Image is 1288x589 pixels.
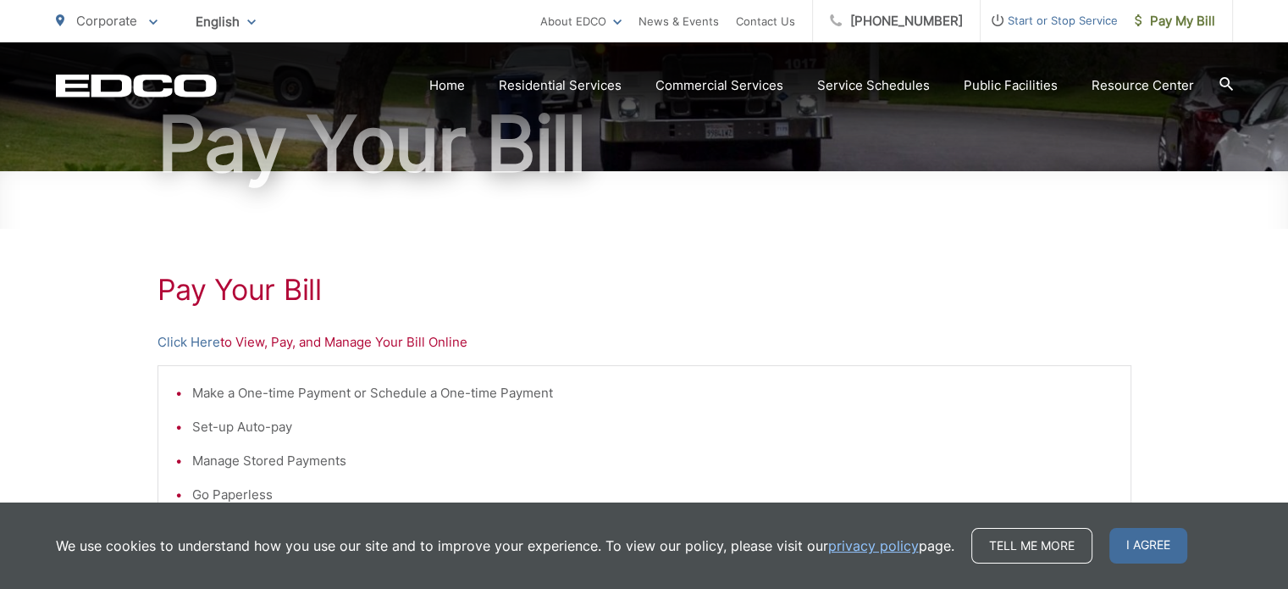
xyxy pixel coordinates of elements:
[817,75,930,96] a: Service Schedules
[158,332,1131,353] p: to View, Pay, and Manage Your Bill Online
[736,11,795,31] a: Contact Us
[964,75,1058,96] a: Public Facilities
[655,75,783,96] a: Commercial Services
[1109,528,1187,564] span: I agree
[183,7,268,36] span: English
[192,383,1114,403] li: Make a One-time Payment or Schedule a One-time Payment
[76,13,137,29] span: Corporate
[971,528,1092,564] a: Tell me more
[429,75,465,96] a: Home
[56,102,1233,186] h1: Pay Your Bill
[1135,11,1215,31] span: Pay My Bill
[499,75,622,96] a: Residential Services
[158,332,220,353] a: Click Here
[192,417,1114,437] li: Set-up Auto-pay
[56,536,954,556] p: We use cookies to understand how you use our site and to improve your experience. To view our pol...
[540,11,622,31] a: About EDCO
[638,11,719,31] a: News & Events
[192,485,1114,505] li: Go Paperless
[158,273,1131,307] h1: Pay Your Bill
[192,451,1114,471] li: Manage Stored Payments
[1092,75,1194,96] a: Resource Center
[56,74,217,97] a: EDCD logo. Return to the homepage.
[828,536,919,556] a: privacy policy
